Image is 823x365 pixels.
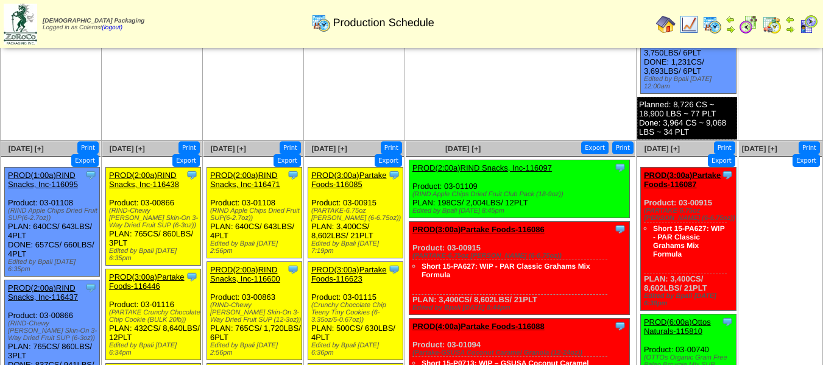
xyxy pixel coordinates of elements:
[412,207,629,214] div: Edited by Bpali [DATE] 8:45pm
[207,262,302,360] div: Product: 03-00863 PLAN: 765CS / 1,720LBS / 6PLT
[381,141,402,154] button: Print
[799,15,818,34] img: calendarcustomer.gif
[412,163,552,172] a: PROD(2:00a)RIND Snacks, Inc-116097
[388,263,400,275] img: Tooltip
[210,342,302,356] div: Edited by Bpali [DATE] 2:56pm
[280,141,301,154] button: Print
[186,271,198,283] img: Tooltip
[8,320,99,342] div: (RIND-Chewy [PERSON_NAME] Skin-On 3-Way Dried Fruit SUP (6-3oz))
[308,262,403,360] div: Product: 03-01115 PLAN: 500CS / 630LBS / 4PLT
[178,141,200,154] button: Print
[714,141,735,154] button: Print
[679,15,699,34] img: line_graph.gif
[793,154,820,167] button: Export
[656,15,676,34] img: home.gif
[311,265,387,283] a: PROD(3:00a)Partake Foods-116623
[287,263,299,275] img: Tooltip
[762,15,782,34] img: calendarinout.gif
[644,292,736,307] div: Edited by Bpali [DATE] 6:38pm
[333,16,434,29] span: Production Schedule
[409,160,629,218] div: Product: 03-01109 PLAN: 198CS / 2,004LBS / 12PLT
[109,309,200,324] div: (PARTAKE Crunchy Chocolate Chip Cookie (BULK 20lb))
[637,97,737,140] div: Planned: 8,726 CS ~ 18,900 LBS ~ 77 PLT Done: 3,964 CS ~ 9,068 LBS ~ 34 PLT
[105,269,200,360] div: Product: 03-01116 PLAN: 432CS / 8,640LBS / 12PLT
[211,144,246,153] a: [DATE] [+]
[110,144,145,153] a: [DATE] [+]
[445,144,481,153] span: [DATE] [+]
[8,171,78,189] a: PROD(1:00a)RIND Snacks, Inc-116095
[71,154,99,167] button: Export
[739,15,758,34] img: calendarblend.gif
[412,252,629,260] div: (PARTAKE-6.75oz [PERSON_NAME] (6-6.75oz))
[412,304,629,311] div: Edited by Bpali [DATE] 8:44pm
[210,207,302,222] div: (RIND Apple Chips Dried Fruit SUP(6-2.7oz))
[726,15,735,24] img: arrowleft.gif
[5,168,100,277] div: Product: 03-01108 PLAN: 640CS / 643LBS / 4PLT DONE: 657CS / 660LBS / 4PLT
[4,4,37,44] img: zoroco-logo-small.webp
[644,207,736,222] div: (PARTAKE-6.75oz [PERSON_NAME] (6-6.75oz))
[43,18,144,31] span: Logged in as Colerost
[8,283,78,302] a: PROD(2:00a)RIND Snacks, Inc-116437
[721,316,733,328] img: Tooltip
[645,144,680,153] a: [DATE] [+]
[785,15,795,24] img: arrowleft.gif
[109,272,185,291] a: PROD(3:00a)Partake Foods-116446
[311,207,403,222] div: (PARTAKE-6.75oz [PERSON_NAME] (6-6.75oz))
[274,154,301,167] button: Export
[612,141,634,154] button: Print
[109,207,200,229] div: (RIND-Chewy [PERSON_NAME] Skin-On 3-Way Dried Fruit SUP (6-3oz))
[412,191,629,198] div: (RIND Apple Chips Dried Fruit Club Pack (18-9oz))
[311,240,403,255] div: Edited by Bpali [DATE] 7:19pm
[388,169,400,181] img: Tooltip
[708,154,735,167] button: Export
[614,223,626,235] img: Tooltip
[207,168,302,258] div: Product: 03-01108 PLAN: 640CS / 643LBS / 4PLT
[422,262,590,279] a: Short 15-PA627: WIP - PAR Classic Grahams Mix Formula
[726,24,735,34] img: arrowright.gif
[412,225,545,234] a: PROD(3:00a)Partake Foods-116086
[210,302,302,324] div: (RIND-Chewy [PERSON_NAME] Skin-On 3-Way Dried Fruit SUP (12-3oz))
[8,258,99,273] div: Edited by Bpali [DATE] 6:35pm
[640,168,736,311] div: Product: 03-00915 PLAN: 3,400CS / 8,602LBS / 21PLT
[308,168,403,258] div: Product: 03-00915 PLAN: 3,400CS / 8,602LBS / 21PLT
[85,169,97,181] img: Tooltip
[109,247,200,262] div: Edited by Bpali [DATE] 6:35pm
[742,144,777,153] a: [DATE] [+]
[77,141,99,154] button: Print
[799,141,820,154] button: Print
[785,24,795,34] img: arrowright.gif
[702,15,722,34] img: calendarprod.gif
[311,171,387,189] a: PROD(3:00a)Partake Foods-116085
[644,76,736,90] div: Edited by Bpali [DATE] 12:00am
[614,320,626,332] img: Tooltip
[85,282,97,294] img: Tooltip
[102,24,122,31] a: (logout)
[375,154,402,167] button: Export
[210,171,280,189] a: PROD(2:00a)RIND Snacks, Inc-116471
[311,13,331,32] img: calendarprod.gif
[186,169,198,181] img: Tooltip
[311,342,403,356] div: Edited by Bpali [DATE] 6:36pm
[287,169,299,181] img: Tooltip
[109,171,179,189] a: PROD(2:00a)RIND Snacks, Inc-116438
[105,168,200,266] div: Product: 03-00866 PLAN: 765CS / 860LBS / 3PLT
[8,207,99,222] div: (RIND Apple Chips Dried Fruit SUP(6-2.7oz))
[409,222,629,315] div: Product: 03-00915 PLAN: 3,400CS / 8,602LBS / 21PLT
[644,317,711,336] a: PROD(6:00a)Ottos Naturals-115810
[653,224,725,258] a: Short 15-PA627: WIP - PAR Classic Grahams Mix Formula
[581,141,609,154] button: Export
[210,240,302,255] div: Edited by Bpali [DATE] 2:56pm
[312,144,347,153] a: [DATE] [+]
[644,171,721,189] a: PROD(3:00a)Partake Foods-116087
[412,322,545,331] a: PROD(4:00a)Partake Foods-116088
[9,144,44,153] a: [DATE] [+]
[172,154,200,167] button: Export
[412,349,629,356] div: (Partake-GSUSA Coconut Caramel Granola (12-24oz))
[614,161,626,174] img: Tooltip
